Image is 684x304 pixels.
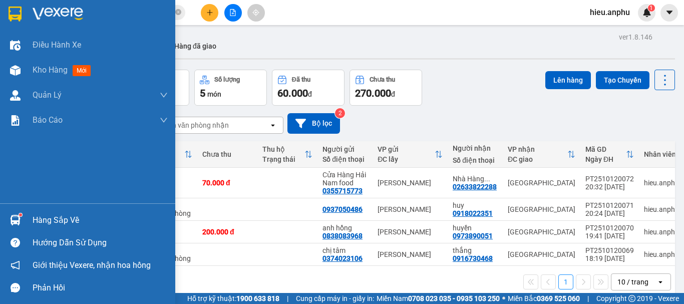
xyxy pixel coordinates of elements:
[322,254,363,262] div: 0374023106
[453,183,497,191] div: 02633822288
[508,155,567,163] div: ĐC giao
[453,254,493,262] div: 0916730468
[378,205,443,213] div: [PERSON_NAME]
[206,9,213,16] span: plus
[644,228,679,236] div: hieu.anphu
[11,283,20,292] span: message
[644,250,679,258] div: hieu.anphu
[33,65,68,75] span: Kho hàng
[200,87,205,99] span: 5
[277,87,308,99] span: 60.000
[175,9,181,15] span: close-circle
[10,215,21,225] img: warehouse-icon
[252,9,259,16] span: aim
[408,294,500,302] strong: 0708 023 035 - 0935 103 250
[378,155,435,163] div: ĐC lấy
[453,144,498,152] div: Người nhận
[292,76,310,83] div: Đã thu
[665,8,674,17] span: caret-down
[207,90,221,98] span: món
[644,179,679,187] div: hieu.anphu
[656,278,664,286] svg: open
[322,155,368,163] div: Số điện thoại
[262,145,304,153] div: Thu hộ
[33,259,151,271] span: Giới thiệu Vexere, nhận hoa hồng
[11,238,20,247] span: question-circle
[649,5,653,12] span: 1
[287,293,288,304] span: |
[296,293,374,304] span: Cung cấp máy in - giấy in:
[257,141,317,168] th: Toggle SortBy
[508,205,575,213] div: [GEOGRAPHIC_DATA]
[322,187,363,195] div: 0355715773
[236,294,279,302] strong: 1900 633 818
[322,145,368,153] div: Người gửi
[453,232,493,240] div: 0973890051
[502,296,505,300] span: ⚪️
[619,32,652,43] div: ver 1.8.146
[33,114,63,126] span: Báo cáo
[660,4,678,22] button: caret-down
[648,5,655,12] sup: 1
[585,224,634,232] div: PT2510120070
[585,175,634,183] div: PT2510120072
[33,280,168,295] div: Phản hồi
[194,70,267,106] button: Số lượng5món
[335,108,345,118] sup: 2
[377,293,500,304] span: Miền Nam
[378,228,443,236] div: [PERSON_NAME]
[160,91,168,99] span: down
[628,295,635,302] span: copyright
[373,141,448,168] th: Toggle SortBy
[508,145,567,153] div: VP nhận
[202,228,252,236] div: 200.000 đ
[160,116,168,124] span: down
[617,277,648,287] div: 10 / trang
[644,150,679,158] div: Nhân viên
[585,246,634,254] div: PT2510120069
[73,65,91,76] span: mới
[262,155,304,163] div: Trạng thái
[10,90,21,101] img: warehouse-icon
[585,155,626,163] div: Ngày ĐH
[166,34,224,58] button: Hàng đã giao
[350,70,422,106] button: Chưa thu270.000đ
[585,209,634,217] div: 20:24 [DATE]
[503,141,580,168] th: Toggle SortBy
[202,150,252,158] div: Chưa thu
[378,179,443,187] div: [PERSON_NAME]
[187,293,279,304] span: Hỗ trợ kỹ thuật:
[322,171,368,187] div: Cửa Hàng Hải Nam food
[582,6,638,19] span: hieu.anphu
[587,293,589,304] span: |
[453,246,498,254] div: thắng
[175,8,181,18] span: close-circle
[580,141,639,168] th: Toggle SortBy
[453,175,498,183] div: Nhà Hàng Thuỷ Tạ
[453,209,493,217] div: 0918022351
[322,246,368,254] div: chị tâm
[585,201,634,209] div: PT2510120071
[9,7,22,22] img: logo-vxr
[322,205,363,213] div: 0937050486
[287,113,340,134] button: Bộ lọc
[33,89,62,101] span: Quản Lý
[33,39,81,51] span: Điều hành xe
[370,76,395,83] div: Chưa thu
[508,179,575,187] div: [GEOGRAPHIC_DATA]
[160,120,229,130] div: Chọn văn phòng nhận
[11,260,20,270] span: notification
[33,213,168,228] div: Hàng sắp về
[308,90,312,98] span: đ
[10,40,21,51] img: warehouse-icon
[201,4,218,22] button: plus
[224,4,242,22] button: file-add
[585,183,634,191] div: 20:32 [DATE]
[247,4,265,22] button: aim
[272,70,345,106] button: Đã thu60.000đ
[391,90,395,98] span: đ
[322,224,368,232] div: anh hồng
[33,235,168,250] div: Hướng dẫn sử dụng
[214,76,240,83] div: Số lượng
[19,213,22,216] sup: 1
